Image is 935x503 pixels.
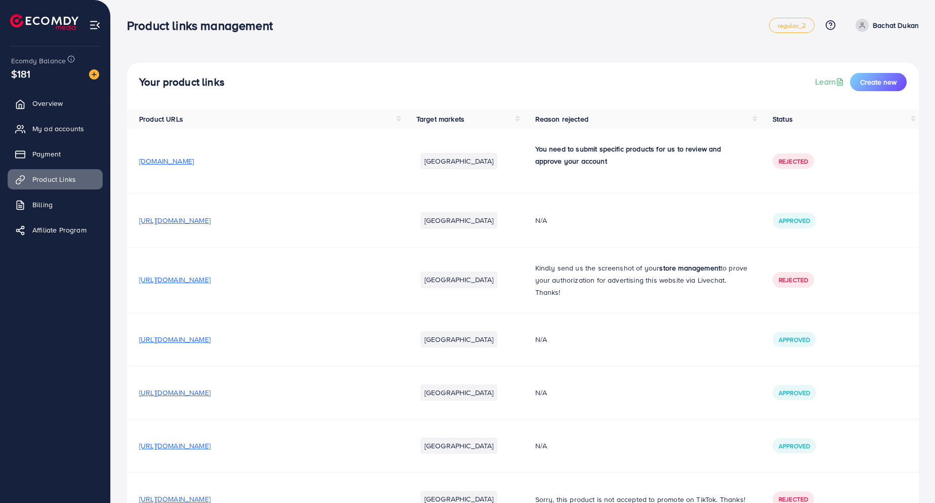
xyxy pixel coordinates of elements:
[535,441,547,451] span: N/A
[420,384,498,401] li: [GEOGRAPHIC_DATA]
[769,18,815,33] a: regular_2
[860,77,897,87] span: Create new
[873,19,919,31] p: Bachat Dukan
[139,76,225,89] h4: Your product links
[139,215,210,225] span: [URL][DOMAIN_NAME]
[8,195,103,215] a: Billing
[420,153,498,169] li: [GEOGRAPHIC_DATA]
[420,272,498,288] li: [GEOGRAPHIC_DATA]
[139,114,183,124] span: Product URLs
[535,144,721,166] strong: You need to submit specific products for us to review and approve your account
[89,19,101,31] img: menu
[127,18,281,33] h3: Product links management
[420,438,498,454] li: [GEOGRAPHIC_DATA]
[535,334,547,344] span: N/A
[32,174,76,184] span: Product Links
[139,156,194,166] span: [DOMAIN_NAME]
[32,124,84,134] span: My ad accounts
[10,14,78,30] img: logo
[535,262,749,298] p: Kindly send us the screenshot of your to prove your authorization for advertising this website vi...
[779,216,810,225] span: Approved
[139,275,210,285] span: [URL][DOMAIN_NAME]
[139,441,210,451] span: [URL][DOMAIN_NAME]
[420,331,498,347] li: [GEOGRAPHIC_DATA]
[32,98,63,108] span: Overview
[420,212,498,228] li: [GEOGRAPHIC_DATA]
[32,149,61,159] span: Payment
[535,114,588,124] span: Reason rejected
[8,119,103,139] a: My ad accounts
[779,442,810,450] span: Approved
[89,69,99,80] img: image
[8,144,103,164] a: Payment
[779,157,808,166] span: Rejected
[659,263,720,273] strong: store management
[139,388,210,398] span: [URL][DOMAIN_NAME]
[852,19,919,32] a: Bachat Dukan
[139,334,210,344] span: [URL][DOMAIN_NAME]
[8,93,103,113] a: Overview
[32,200,53,210] span: Billing
[779,389,810,397] span: Approved
[535,388,547,398] span: N/A
[416,114,464,124] span: Target markets
[850,73,907,91] button: Create new
[779,335,810,344] span: Approved
[8,220,103,240] a: Affiliate Program
[778,22,806,29] span: regular_2
[773,114,793,124] span: Status
[535,215,547,225] span: N/A
[779,276,808,284] span: Rejected
[8,169,103,189] a: Product Links
[11,66,31,81] span: $181
[11,56,66,66] span: Ecomdy Balance
[815,76,846,88] a: Learn
[32,225,87,235] span: Affiliate Program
